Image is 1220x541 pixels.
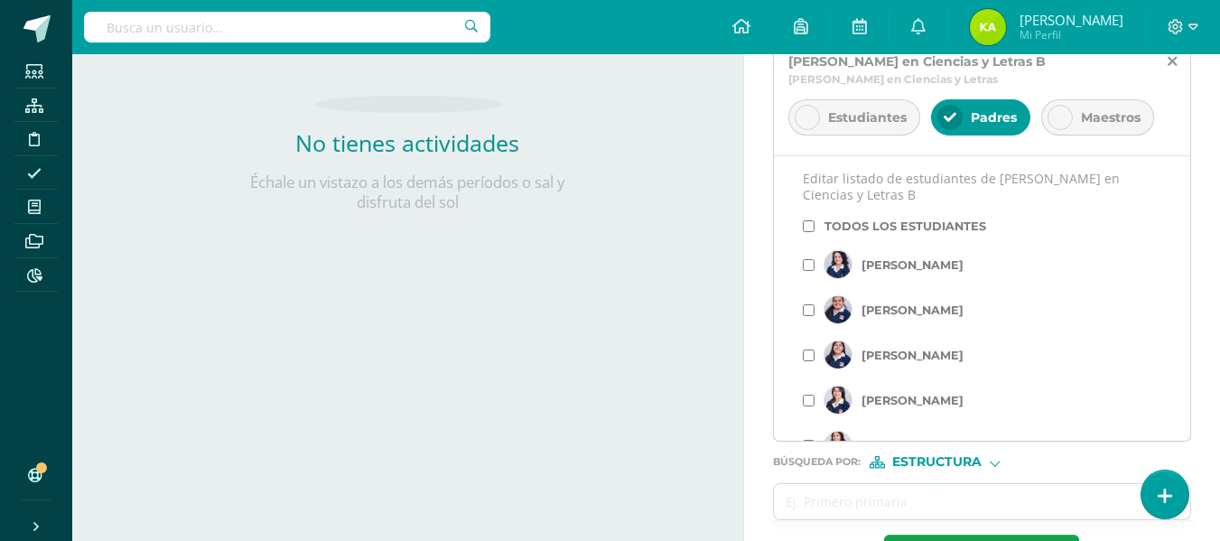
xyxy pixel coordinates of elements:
[803,171,1161,203] p: Editar listado de estudiantes de [PERSON_NAME] en Ciencias y Letras B
[861,394,964,407] label: [PERSON_NAME]
[84,12,490,42] input: Busca un usuario...
[971,109,1017,126] span: Padres
[892,457,982,467] span: Estructura
[227,173,588,212] p: Échale un vistazo a los demás períodos o sal y disfruta del sol
[227,127,588,158] h2: No tienes actividades
[1081,109,1141,126] span: Maestros
[828,109,907,126] span: Estudiantes
[824,251,852,278] img: student
[824,341,852,368] img: student
[870,456,1005,469] div: [object Object]
[824,432,852,459] img: student
[1020,27,1123,42] span: Mi Perfil
[1020,11,1123,29] span: [PERSON_NAME]
[774,484,1155,519] input: Ej. Primero primaria
[861,258,964,272] label: [PERSON_NAME]
[788,53,1046,70] span: [PERSON_NAME] en Ciencias y Letras B
[861,439,964,452] label: [PERSON_NAME]
[824,219,986,233] label: Todos los estudiantes
[970,9,1006,45] img: d6f4a965678b72818fa0429cbf0648b7.png
[773,457,861,467] span: Búsqueda por :
[861,303,964,317] label: [PERSON_NAME]
[788,72,998,86] span: [PERSON_NAME] en Ciencias y Letras
[824,296,852,323] img: student
[861,349,964,362] label: [PERSON_NAME]
[824,387,852,414] img: student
